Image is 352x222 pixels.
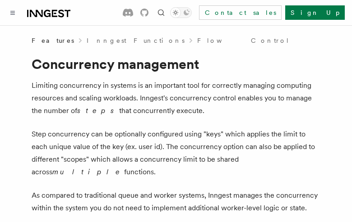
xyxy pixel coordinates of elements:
[156,7,167,18] button: Find something...
[32,79,320,117] p: Limiting concurrency in systems is an important tool for correctly managing computing resources a...
[32,128,320,178] p: Step concurrency can be optionally configured using "keys" which applies the limit to each unique...
[285,5,345,20] a: Sign Up
[170,7,192,18] button: Toggle dark mode
[7,7,18,18] button: Toggle navigation
[197,36,290,45] a: Flow Control
[32,36,74,45] span: Features
[77,106,119,115] em: steps
[32,189,320,214] p: As compared to traditional queue and worker systems, Inngest manages the concurrency within the s...
[32,56,320,72] h1: Concurrency management
[87,36,185,45] a: Inngest Functions
[199,5,282,20] a: Contact sales
[52,168,124,176] em: multiple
